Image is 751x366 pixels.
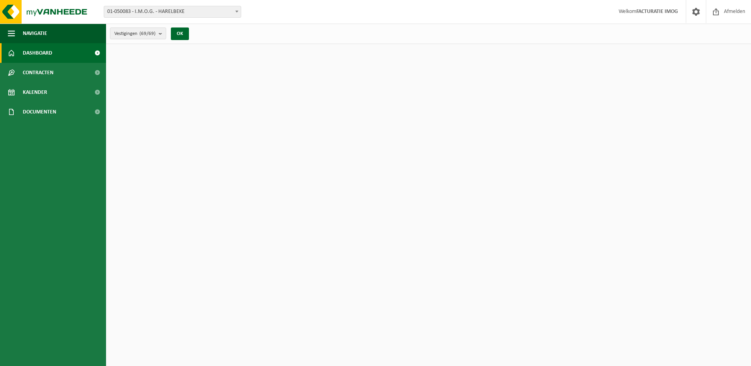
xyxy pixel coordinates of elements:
span: Vestigingen [114,28,156,40]
span: Documenten [23,102,56,122]
span: Contracten [23,63,53,82]
span: 01-050083 - I.M.O.G. - HARELBEKE [104,6,241,18]
strong: FACTURATIE IMOG [636,9,678,15]
button: Vestigingen(69/69) [110,27,166,39]
button: OK [171,27,189,40]
span: Kalender [23,82,47,102]
count: (69/69) [139,31,156,36]
span: Dashboard [23,43,52,63]
span: Navigatie [23,24,47,43]
span: 01-050083 - I.M.O.G. - HARELBEKE [104,6,241,17]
